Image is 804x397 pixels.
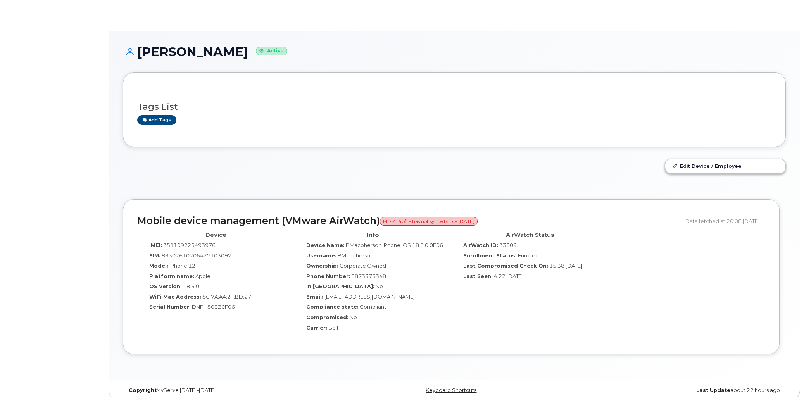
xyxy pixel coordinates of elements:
[123,45,786,59] h1: [PERSON_NAME]
[380,217,478,226] span: MDM Profile has not synced since [DATE]
[306,273,350,280] label: Phone Number:
[149,283,182,290] label: OS Version:
[149,293,201,300] label: WiFi Mac Address:
[256,47,287,55] small: Active
[457,232,602,238] h4: AirWatch Status
[306,283,374,290] label: In [GEOGRAPHIC_DATA]:
[306,252,336,259] label: Username:
[192,304,235,310] span: DNPH803Z0F06
[494,273,523,279] span: 4:22 [DATE]
[328,325,338,331] span: Bell
[149,252,160,259] label: SIM:
[306,242,345,249] label: Device Name:
[123,387,344,394] div: MyServe [DATE]–[DATE]
[163,242,216,248] span: 351109225493976
[137,216,680,226] h2: Mobile device management (VMware AirWatch)
[549,262,582,269] span: 15:38 [DATE]
[306,314,349,321] label: Compromised:
[202,293,251,300] span: 8C:7A:AA:2F:BD:27
[685,214,765,228] div: Data fetched at 20:08 [DATE]
[149,262,168,269] label: Model:
[360,304,386,310] span: Compliant
[340,262,386,269] span: Corporate Owned
[696,387,730,393] strong: Last Update
[463,242,498,249] label: AirWatch ID:
[463,273,493,280] label: Last Seen:
[518,252,539,259] span: Enrolled
[665,159,785,173] a: Edit Device / Employee
[463,252,517,259] label: Enrollment Status:
[351,273,386,279] span: 5873375348
[149,273,194,280] label: Platform name:
[137,115,176,125] a: Add tags
[129,387,157,393] strong: Copyright
[499,242,517,248] span: 33009
[565,387,786,394] div: about 22 hours ago
[463,262,548,269] label: Last Compromised Check On:
[162,252,231,259] span: 89302610206427103097
[149,303,191,311] label: Serial Number:
[338,252,373,259] span: BMacpherson
[346,242,443,248] span: BMacpherson iPhone iOS 18.5.0 0F06
[376,283,383,289] span: No
[169,262,195,269] span: iPhone 12
[324,293,415,300] span: [EMAIL_ADDRESS][DOMAIN_NAME]
[306,293,323,300] label: Email:
[350,314,357,320] span: No
[306,262,338,269] label: Ownership:
[149,242,162,249] label: IMEI:
[426,387,476,393] a: Keyboard Shortcuts
[195,273,210,279] span: Apple
[143,232,288,238] h4: Device
[183,283,199,289] span: 18.5.0
[306,303,359,311] label: Compliance state:
[300,232,445,238] h4: Info
[306,324,327,331] label: Carrier:
[137,102,771,112] h3: Tags List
